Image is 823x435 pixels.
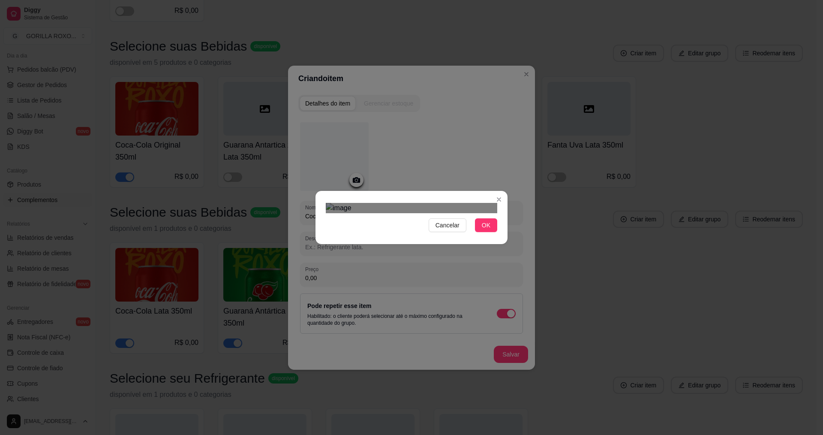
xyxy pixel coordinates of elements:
[492,193,506,206] button: Close
[429,218,466,232] button: Cancelar
[326,203,497,213] img: image
[482,221,490,230] span: OK
[475,218,497,232] button: OK
[436,221,460,230] span: Cancelar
